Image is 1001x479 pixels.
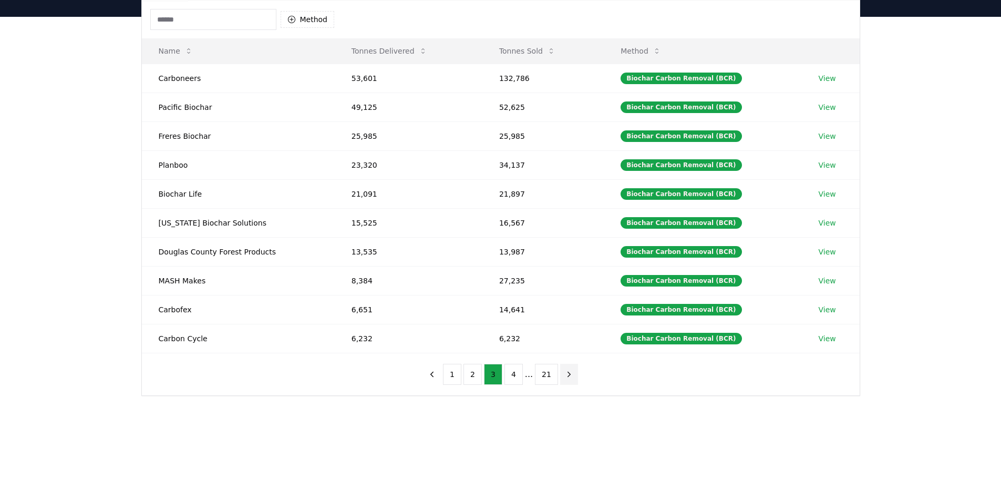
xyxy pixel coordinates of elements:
td: 53,601 [335,64,482,93]
td: Carbofex [142,295,335,324]
div: Biochar Carbon Removal (BCR) [621,188,741,200]
td: 8,384 [335,266,482,295]
button: 2 [463,364,482,385]
div: Biochar Carbon Removal (BCR) [621,246,741,258]
div: Biochar Carbon Removal (BCR) [621,101,741,113]
td: Pacific Biochar [142,93,335,121]
a: View [819,131,836,141]
td: 6,232 [335,324,482,353]
td: 27,235 [482,266,604,295]
td: Freres Biochar [142,121,335,150]
td: 49,125 [335,93,482,121]
td: 25,985 [335,121,482,150]
button: 1 [443,364,461,385]
td: Carbon Cycle [142,324,335,353]
button: 21 [535,364,558,385]
td: 25,985 [482,121,604,150]
button: Method [612,40,669,62]
td: 15,525 [335,208,482,237]
button: 4 [504,364,523,385]
td: 21,897 [482,179,604,208]
a: View [819,73,836,84]
button: Tonnes Delivered [343,40,436,62]
a: View [819,102,836,113]
a: View [819,276,836,286]
button: Tonnes Sold [491,40,564,62]
a: View [819,333,836,344]
button: previous page [423,364,441,385]
a: View [819,189,836,199]
td: Biochar Life [142,179,335,208]
div: Biochar Carbon Removal (BCR) [621,130,741,142]
a: View [819,218,836,228]
div: Biochar Carbon Removal (BCR) [621,333,741,344]
td: Carboneers [142,64,335,93]
td: 14,641 [482,295,604,324]
td: 21,091 [335,179,482,208]
td: 132,786 [482,64,604,93]
div: Biochar Carbon Removal (BCR) [621,159,741,171]
td: 52,625 [482,93,604,121]
td: Planboo [142,150,335,179]
button: next page [560,364,578,385]
td: 34,137 [482,150,604,179]
td: 13,987 [482,237,604,266]
a: View [819,304,836,315]
td: 13,535 [335,237,482,266]
button: Name [150,40,201,62]
td: 6,651 [335,295,482,324]
a: View [819,160,836,170]
button: 3 [484,364,502,385]
div: Biochar Carbon Removal (BCR) [621,73,741,84]
td: 16,567 [482,208,604,237]
td: MASH Makes [142,266,335,295]
td: Douglas County Forest Products [142,237,335,266]
div: Biochar Carbon Removal (BCR) [621,275,741,287]
div: Biochar Carbon Removal (BCR) [621,304,741,315]
li: ... [525,368,533,381]
div: Biochar Carbon Removal (BCR) [621,217,741,229]
button: Method [281,11,335,28]
a: View [819,247,836,257]
td: 6,232 [482,324,604,353]
td: 23,320 [335,150,482,179]
td: [US_STATE] Biochar Solutions [142,208,335,237]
